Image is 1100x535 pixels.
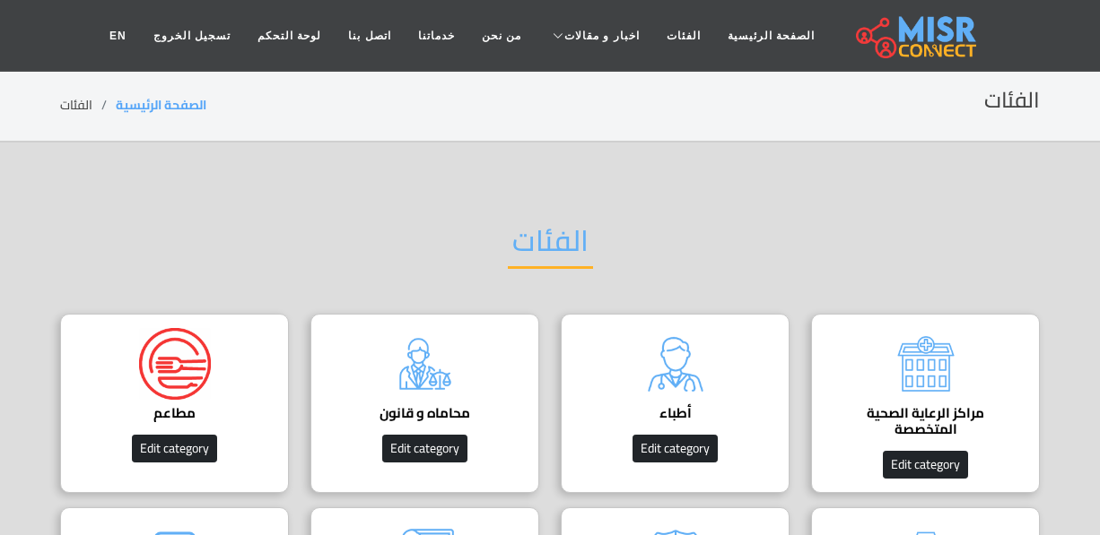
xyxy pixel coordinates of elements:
[508,223,593,269] h2: الفئات
[856,13,976,58] img: main.misr_connect
[244,19,335,53] a: لوحة التحكم
[139,328,211,400] img: ikcDgTJSoSS2jJF2BPtA.png
[132,435,217,462] button: Edit category
[49,314,300,493] a: مطاعم Edit category
[389,328,461,400] img: raD5cjLJU6v6RhuxWSJh.png
[300,314,550,493] a: محاماه و قانون Edit category
[883,451,968,479] button: Edit category
[640,328,712,400] img: xxDvte2rACURW4jjEBBw.png
[839,405,1012,437] h4: مراكز الرعاية الصحية المتخصصة
[633,435,718,462] button: Edit category
[890,328,962,400] img: ocughcmPjrl8PQORMwSi.png
[984,88,1040,114] h2: الفئات
[800,314,1051,493] a: مراكز الرعاية الصحية المتخصصة Edit category
[96,19,140,53] a: EN
[60,96,116,115] li: الفئات
[468,19,535,53] a: من نحن
[714,19,828,53] a: الصفحة الرئيسية
[116,93,206,116] a: الصفحة الرئيسية
[653,19,714,53] a: الفئات
[88,405,261,421] h4: مطاعم
[335,19,404,53] a: اتصل بنا
[382,435,467,462] button: Edit category
[550,314,800,493] a: أطباء Edit category
[338,405,511,421] h4: محاماه و قانون
[535,19,653,53] a: اخبار و مقالات
[140,19,244,53] a: تسجيل الخروج
[405,19,468,53] a: خدماتنا
[589,405,762,421] h4: أطباء
[564,28,640,44] span: اخبار و مقالات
